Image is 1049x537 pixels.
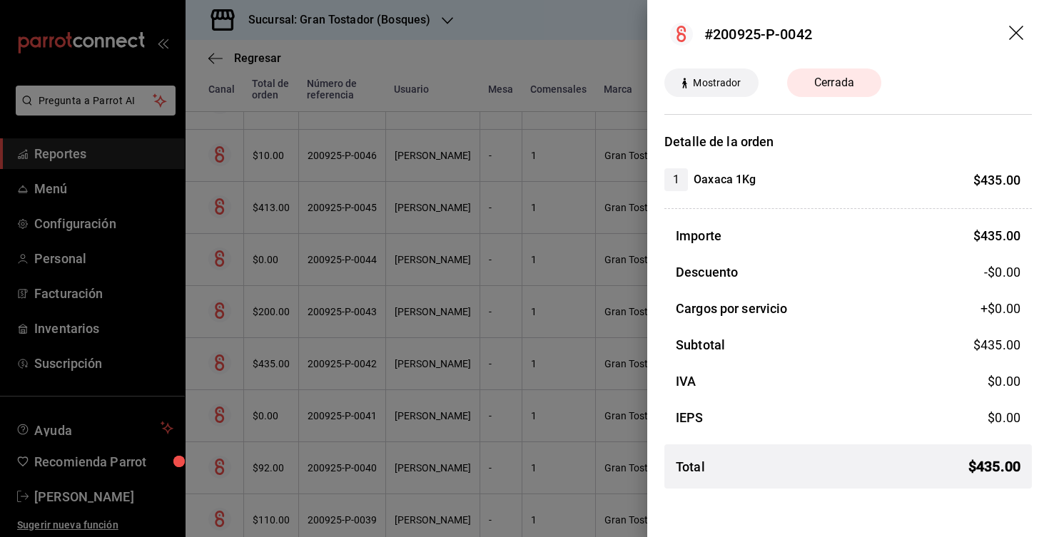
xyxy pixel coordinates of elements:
span: $ 0.00 [988,374,1020,389]
h3: Descuento [676,262,738,282]
span: 1 [664,171,688,188]
span: $ 435.00 [973,228,1020,243]
h3: Detalle de la orden [664,132,1032,151]
span: $ 435.00 [968,456,1020,477]
span: $ 0.00 [988,410,1020,425]
h3: Subtotal [676,335,725,354]
h3: IEPS [676,408,704,427]
h3: Cargos por servicio [676,299,788,318]
div: #200925-P-0042 [704,24,812,45]
h4: Oaxaca 1Kg [694,171,756,188]
button: drag [1009,26,1026,43]
span: Cerrada [806,74,863,91]
span: $ 435.00 [973,337,1020,352]
span: $ 435.00 [973,173,1020,188]
span: +$ 0.00 [980,299,1020,318]
h3: Total [676,457,705,476]
span: -$0.00 [984,262,1020,282]
h3: Importe [676,226,721,245]
h3: IVA [676,372,696,391]
span: Mostrador [687,76,746,91]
